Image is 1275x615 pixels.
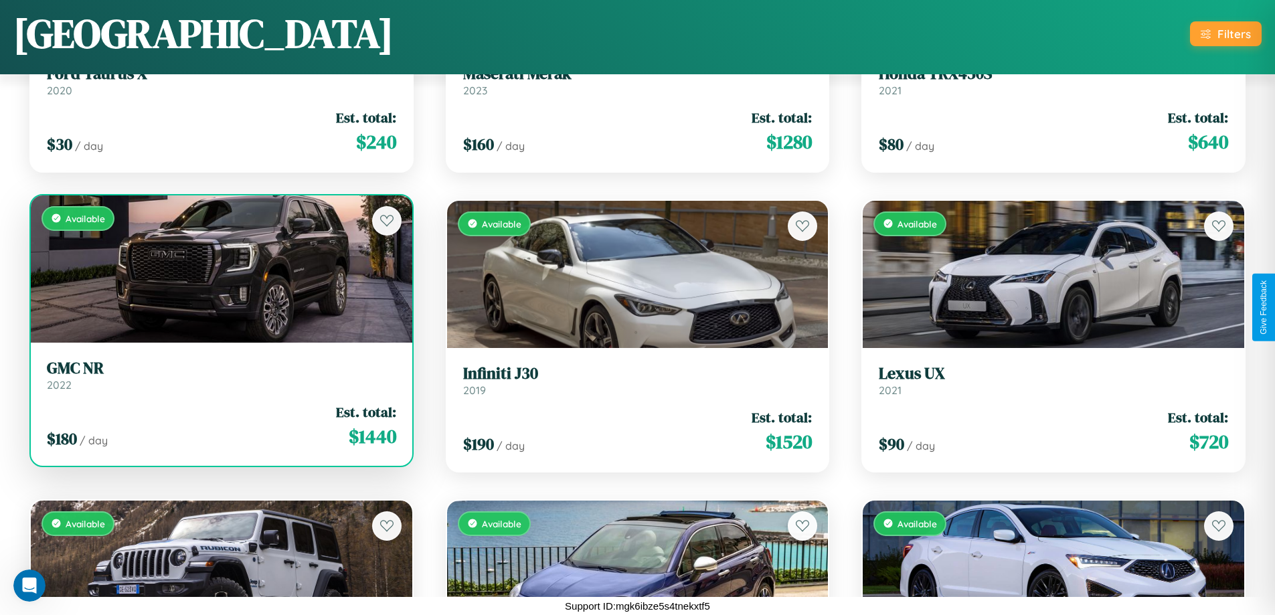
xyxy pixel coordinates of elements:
[898,218,937,230] span: Available
[482,218,521,230] span: Available
[13,569,46,602] iframe: Intercom live chat
[463,133,494,155] span: $ 160
[879,133,904,155] span: $ 80
[907,439,935,452] span: / day
[497,439,525,452] span: / day
[80,434,108,447] span: / day
[879,433,904,455] span: $ 90
[47,133,72,155] span: $ 30
[1217,27,1251,41] div: Filters
[336,402,396,422] span: Est. total:
[463,364,813,397] a: Infiniti J302019
[47,428,77,450] span: $ 180
[75,139,103,153] span: / day
[879,84,902,97] span: 2021
[879,64,1228,97] a: Honda TRX450S2021
[47,64,396,97] a: Ford Taurus X2020
[766,428,812,455] span: $ 1520
[752,408,812,427] span: Est. total:
[47,359,396,378] h3: GMC NR
[66,213,105,224] span: Available
[898,518,937,529] span: Available
[879,364,1228,397] a: Lexus UX2021
[463,364,813,383] h3: Infiniti J30
[47,64,396,84] h3: Ford Taurus X
[47,359,396,391] a: GMC NR2022
[463,84,487,97] span: 2023
[879,383,902,397] span: 2021
[766,128,812,155] span: $ 1280
[497,139,525,153] span: / day
[482,518,521,529] span: Available
[879,64,1228,84] h3: Honda TRX450S
[1168,108,1228,127] span: Est. total:
[879,364,1228,383] h3: Lexus UX
[1188,128,1228,155] span: $ 640
[1168,408,1228,427] span: Est. total:
[336,108,396,127] span: Est. total:
[47,378,72,391] span: 2022
[1190,21,1262,46] button: Filters
[47,84,72,97] span: 2020
[565,597,710,615] p: Support ID: mgk6ibze5s4tnekxtf5
[349,423,396,450] span: $ 1440
[463,64,813,84] h3: Maserati Merak
[13,6,394,61] h1: [GEOGRAPHIC_DATA]
[356,128,396,155] span: $ 240
[66,518,105,529] span: Available
[1259,280,1268,335] div: Give Feedback
[463,433,494,455] span: $ 190
[752,108,812,127] span: Est. total:
[1189,428,1228,455] span: $ 720
[906,139,934,153] span: / day
[463,383,486,397] span: 2019
[463,64,813,97] a: Maserati Merak2023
